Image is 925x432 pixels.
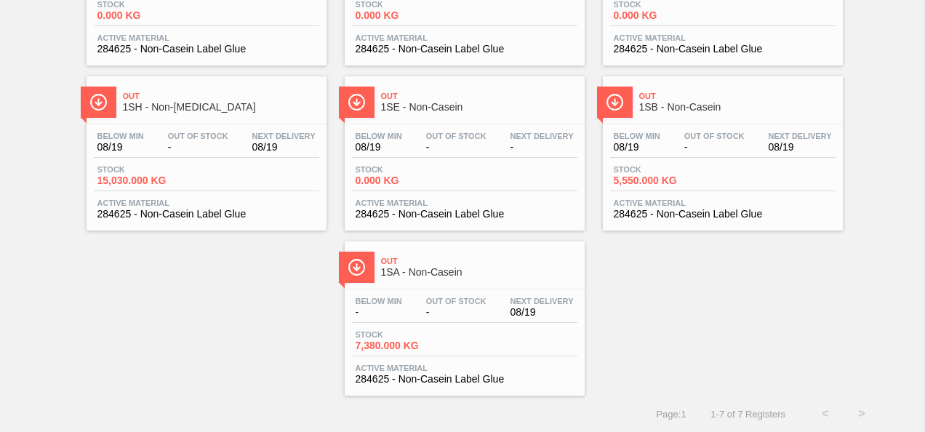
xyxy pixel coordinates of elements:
span: 284625 - Non-Casein Label Glue [97,44,316,55]
span: Next Delivery [510,132,574,140]
span: Stock [97,165,199,174]
span: - [426,307,486,318]
span: 284625 - Non-Casein Label Glue [97,209,316,220]
span: 08/19 [356,142,402,153]
span: 15,030.000 KG [97,175,199,186]
span: 5,550.000 KG [614,175,716,186]
span: 1 - 7 of 7 Registers [708,409,785,420]
span: 1SB - Non-Casein [639,102,836,113]
span: 1SH - Non-Casein [123,102,319,113]
span: Out [123,92,319,100]
span: Below Min [356,132,402,140]
span: Out [381,257,577,265]
img: Ícone [89,93,108,111]
span: 0.000 KG [356,10,457,21]
span: 08/19 [769,142,832,153]
span: 0.000 KG [614,10,716,21]
a: ÍconeOut1SA - Non-CaseinBelow Min-Out Of Stock-Next Delivery08/19Stock7,380.000 KGActive Material... [334,231,592,396]
span: Out Of Stock [426,132,486,140]
span: Below Min [97,132,144,140]
span: 1SA - Non-Casein [381,267,577,278]
span: Out [381,92,577,100]
span: Out Of Stock [684,132,745,140]
span: Stock [614,165,716,174]
span: 7,380.000 KG [356,340,457,351]
span: 08/19 [510,307,574,318]
span: Out Of Stock [426,297,486,305]
span: Next Delivery [769,132,832,140]
span: Out [639,92,836,100]
span: 08/19 [614,142,660,153]
span: 284625 - Non-Casein Label Glue [356,374,574,385]
span: 0.000 KG [356,175,457,186]
span: Next Delivery [510,297,574,305]
span: Active Material [356,364,574,372]
span: - [356,307,402,318]
span: Page : 1 [656,409,686,420]
img: Ícone [348,93,366,111]
span: Active Material [614,199,832,207]
span: Next Delivery [252,132,316,140]
img: Ícone [606,93,624,111]
span: 08/19 [97,142,144,153]
img: Ícone [348,258,366,276]
span: 08/19 [252,142,316,153]
span: 1SE - Non-Casein [381,102,577,113]
span: Below Min [614,132,660,140]
span: - [684,142,745,153]
span: Active Material [97,199,316,207]
button: < [807,396,844,432]
span: Active Material [614,33,832,42]
span: Stock [356,330,457,339]
span: Stock [356,165,457,174]
span: - [426,142,486,153]
span: - [168,142,228,153]
button: > [844,396,880,432]
span: Active Material [356,33,574,42]
span: Below Min [356,297,402,305]
a: ÍconeOut1SB - Non-CaseinBelow Min08/19Out Of Stock-Next Delivery08/19Stock5,550.000 KGActive Mate... [592,65,850,231]
span: 284625 - Non-Casein Label Glue [356,209,574,220]
span: Active Material [97,33,316,42]
a: ÍconeOut1SH - Non-[MEDICAL_DATA]Below Min08/19Out Of Stock-Next Delivery08/19Stock15,030.000 KGAc... [76,65,334,231]
a: ÍconeOut1SE - Non-CaseinBelow Min08/19Out Of Stock-Next Delivery-Stock0.000 KGActive Material2846... [334,65,592,231]
span: 284625 - Non-Casein Label Glue [614,44,832,55]
span: 0.000 KG [97,10,199,21]
span: 284625 - Non-Casein Label Glue [614,209,832,220]
span: - [510,142,574,153]
span: Out Of Stock [168,132,228,140]
span: Active Material [356,199,574,207]
span: 284625 - Non-Casein Label Glue [356,44,574,55]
